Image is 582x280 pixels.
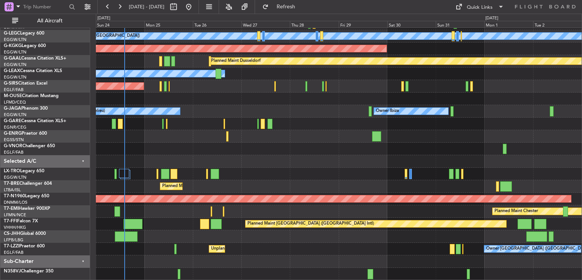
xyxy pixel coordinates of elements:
[436,21,484,28] div: Sun 31
[162,181,253,192] div: Planned Maint Warsaw ([GEOGRAPHIC_DATA])
[4,74,27,80] a: EGGW/LTN
[4,200,27,205] a: DNMM/LOS
[193,21,241,28] div: Tue 26
[4,169,44,173] a: LX-TROLegacy 650
[211,55,261,67] div: Planned Maint Dusseldorf
[4,94,59,98] a: M-OUSECitation Mustang
[4,62,27,68] a: EGGW/LTN
[4,81,47,86] a: G-SIRSCitation Excel
[4,131,22,136] span: G-ENRG
[4,124,27,130] a: EGNR/CEG
[129,3,164,10] span: [DATE] - [DATE]
[4,131,47,136] a: G-ENRGPraetor 600
[4,219,17,223] span: T7-FFI
[4,87,23,93] a: EGLF/FAB
[4,206,50,211] a: T7-EMIHawker 900XP
[4,112,27,118] a: EGGW/LTN
[4,49,27,55] a: EGGW/LTN
[4,269,53,274] a: N358VJChallenger 350
[95,21,144,28] div: Sun 24
[467,4,493,11] div: Quick Links
[4,181,52,186] a: T7-BREChallenger 604
[4,231,20,236] span: CS-JHH
[97,15,110,22] div: [DATE]
[4,119,66,123] a: G-GARECessna Citation XLS+
[452,1,508,13] button: Quick Links
[376,105,399,117] div: Owner Ibiza
[4,169,20,173] span: LX-TRO
[23,1,67,13] input: Trip Number
[494,206,538,217] div: Planned Maint Chester
[144,21,193,28] div: Mon 25
[4,144,22,148] span: G-VNOR
[211,243,336,255] div: Unplanned Maint [GEOGRAPHIC_DATA] ([GEOGRAPHIC_DATA])
[533,21,582,28] div: Tue 2
[4,212,26,218] a: LFMN/NCE
[247,218,374,230] div: Planned Maint [GEOGRAPHIC_DATA] ([GEOGRAPHIC_DATA] Intl)
[4,244,19,249] span: T7-LZZI
[4,81,18,86] span: G-SIRS
[4,144,55,148] a: G-VNORChallenger 650
[4,219,38,223] a: T7-FFIFalcon 7X
[241,21,290,28] div: Wed 27
[4,56,21,61] span: G-GAAL
[4,31,20,36] span: G-LEGC
[4,231,46,236] a: CS-JHHGlobal 6000
[4,194,49,198] a: T7-N1960Legacy 650
[20,18,80,24] span: All Aircraft
[4,119,21,123] span: G-GARE
[4,94,22,98] span: M-OUSE
[387,21,436,28] div: Sat 30
[4,187,21,193] a: LTBA/ISL
[4,237,23,243] a: LFPB/LBG
[4,194,25,198] span: T7-N1960
[259,1,304,13] button: Refresh
[4,106,21,111] span: G-JAGA
[270,4,302,9] span: Refresh
[4,69,20,73] span: G-LEAX
[4,56,66,61] a: G-GAALCessna Citation XLS+
[4,250,23,255] a: EGLF/FAB
[4,244,45,249] a: T7-LZZIPraetor 600
[4,225,26,230] a: VHHH/HKG
[339,21,387,28] div: Fri 29
[4,106,48,111] a: G-JAGAPhenom 300
[4,181,19,186] span: T7-BRE
[484,21,533,28] div: Mon 1
[4,269,21,274] span: N358VJ
[4,175,27,180] a: EGGW/LTN
[4,206,19,211] span: T7-EMI
[4,137,24,143] a: EGSS/STN
[4,44,22,48] span: G-KGKG
[4,31,44,36] a: G-LEGCLegacy 600
[4,99,26,105] a: LFMD/CEQ
[8,15,82,27] button: All Aircraft
[290,21,338,28] div: Thu 28
[4,44,46,48] a: G-KGKGLegacy 600
[485,15,498,22] div: [DATE]
[4,149,23,155] a: EGLF/FAB
[4,69,62,73] a: G-LEAXCessna Citation XLS
[4,37,27,42] a: EGGW/LTN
